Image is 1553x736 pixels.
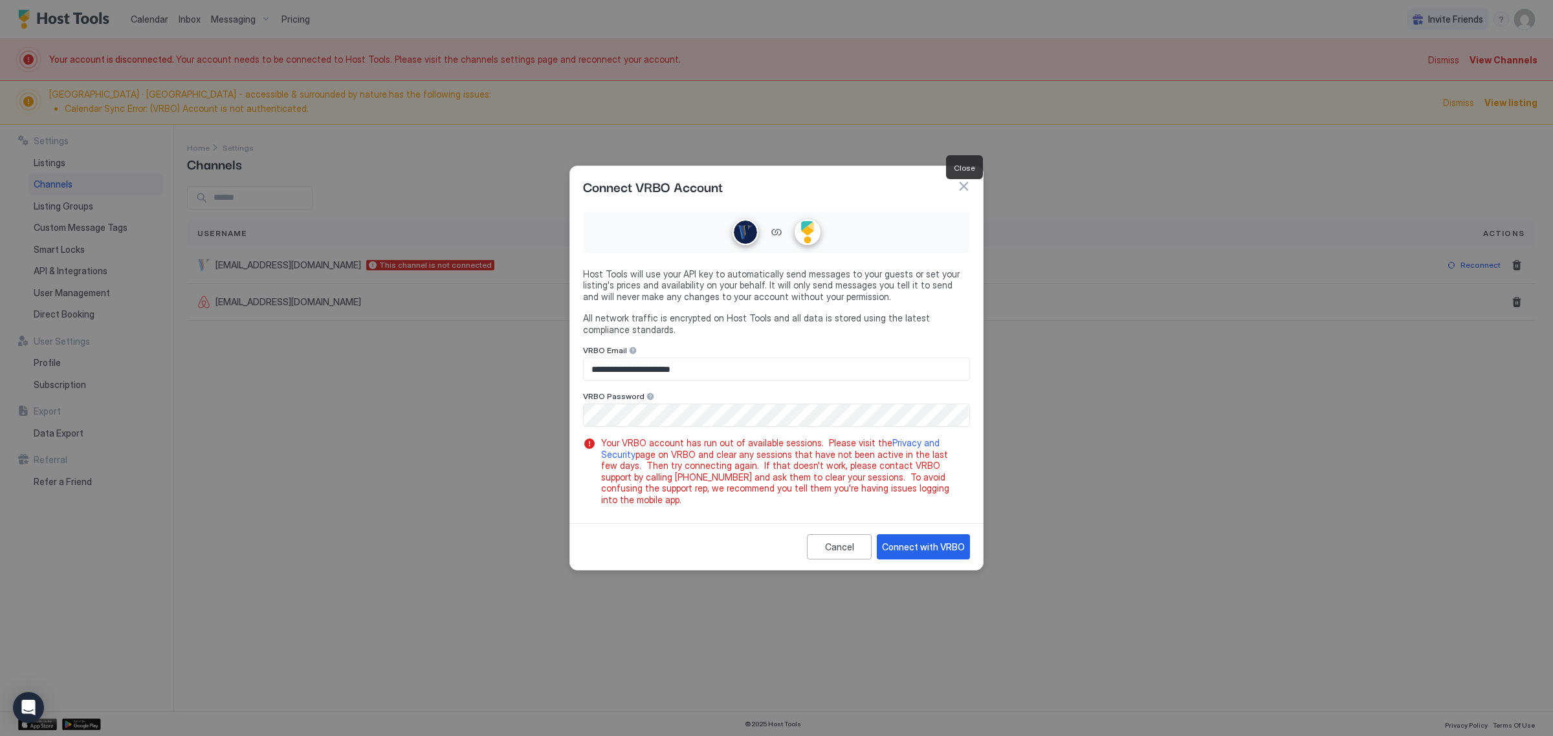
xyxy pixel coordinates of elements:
[583,268,970,303] span: Host Tools will use your API key to automatically send messages to your guests or set your listin...
[601,437,942,460] a: Privacy and Security
[825,540,854,554] div: Cancel
[601,437,965,505] span: Your VRBO account has run out of available sessions. Please visit the page on VRBO and clear any ...
[13,692,44,723] div: Open Intercom Messenger
[583,312,970,335] span: All network traffic is encrypted on Host Tools and all data is stored using the latest compliance...
[583,177,723,196] span: Connect VRBO Account
[583,391,644,401] span: VRBO Password
[882,540,965,554] div: Connect with VRBO
[584,404,969,426] input: Input Field
[877,534,970,559] button: Connect with VRBO
[583,345,627,355] span: VRBO Email
[584,358,969,380] input: Input Field
[807,534,872,559] button: Cancel
[954,163,975,173] span: Close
